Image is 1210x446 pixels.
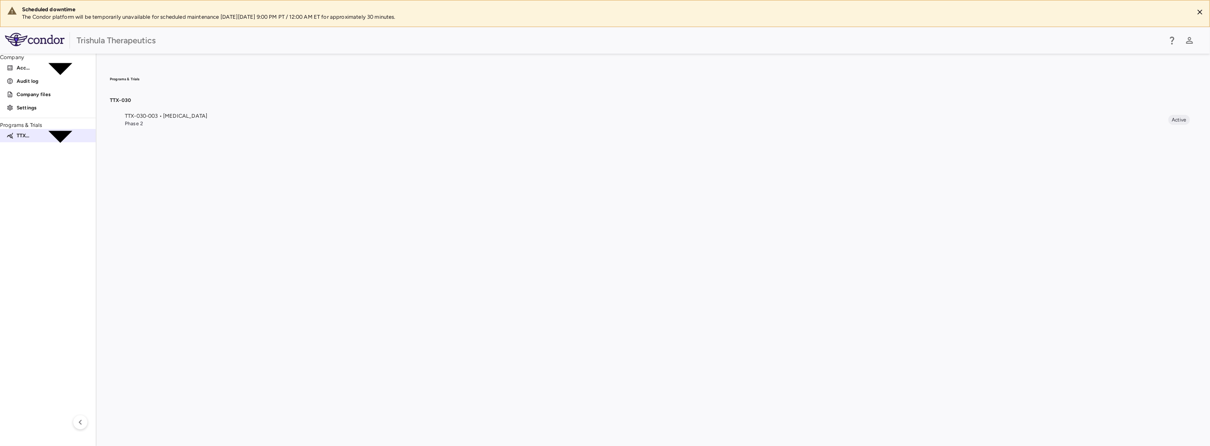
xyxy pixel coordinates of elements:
[1168,116,1190,124] span: Active
[17,64,32,72] p: Accruals
[110,92,1197,109] div: TTX-030
[22,6,1187,13] div: Scheduled downtime
[125,112,1168,120] span: TTX-030-003 • [MEDICAL_DATA]
[22,13,1187,21] p: The Condor platform will be temporarily unavailable for scheduled maintenance [DATE][DATE] 9:00 P...
[110,97,1197,104] p: TTX-030
[110,75,1197,83] h6: Programs & Trials
[17,91,89,98] p: Company files
[17,132,32,139] p: TTX-030
[110,109,1197,131] li: TTX-030-003 • [MEDICAL_DATA]Phase 2Active
[5,33,64,46] img: logo-full-SnFGN8VE.png
[17,77,89,85] p: Audit log
[125,120,1168,127] span: Phase 2
[1194,6,1206,18] button: Close
[77,34,1162,47] div: Trishula Therapeutics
